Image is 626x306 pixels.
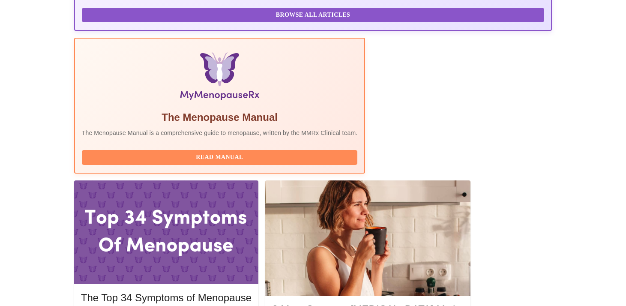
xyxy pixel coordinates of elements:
[81,291,252,305] h5: The Top 34 Symptoms of Menopause
[82,111,358,124] h5: The Menopause Manual
[90,152,349,163] span: Read Manual
[90,10,536,21] span: Browse All Articles
[82,8,545,23] button: Browse All Articles
[126,52,314,104] img: Menopause Manual
[82,11,547,18] a: Browse All Articles
[82,129,358,137] p: The Menopause Manual is a comprehensive guide to menopause, written by the MMRx Clinical team.
[82,150,358,165] button: Read Manual
[82,153,360,160] a: Read Manual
